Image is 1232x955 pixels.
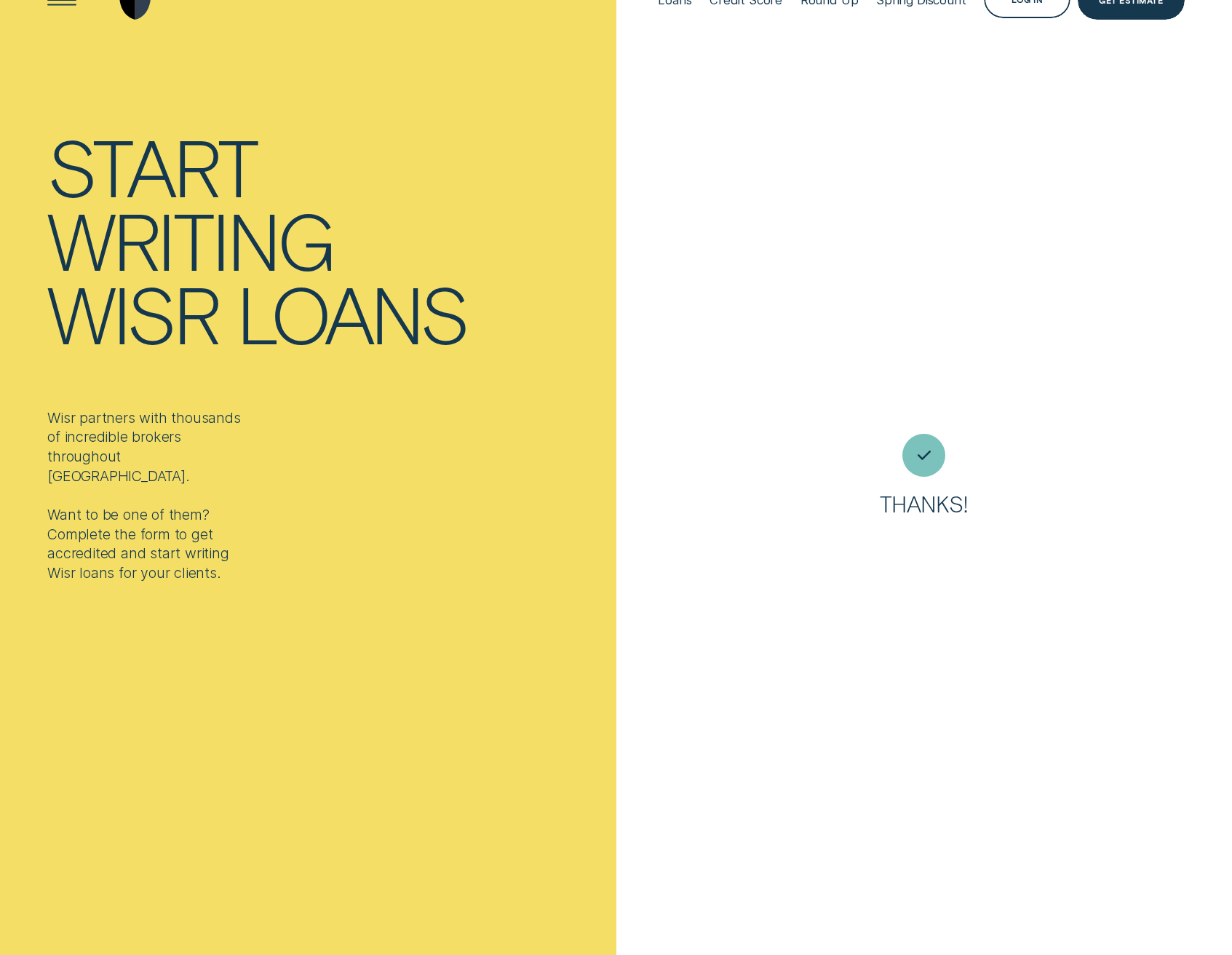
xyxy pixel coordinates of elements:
[880,493,969,521] h3: Thanks!
[47,277,218,350] div: Wisr
[47,203,333,277] div: writing
[47,130,256,203] div: Start
[237,277,468,350] div: loans
[47,130,608,350] h1: Start writing Wisr loans
[47,408,249,583] div: Wisr partners with thousands of incredible brokers throughout [GEOGRAPHIC_DATA]. Want to be one o...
